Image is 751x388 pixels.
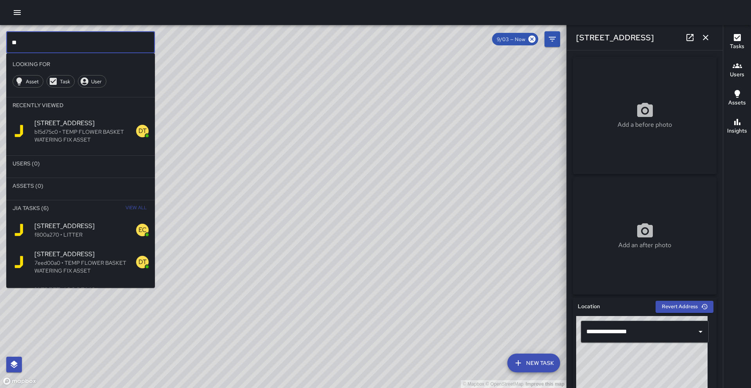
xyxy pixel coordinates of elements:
[34,119,136,128] span: [STREET_ADDRESS]
[723,56,751,84] button: Users
[576,31,654,44] h6: [STREET_ADDRESS]
[618,241,671,250] p: Add an after photo
[728,99,746,107] h6: Assets
[730,42,744,51] h6: Tasks
[56,78,74,85] span: Task
[723,113,751,141] button: Insights
[6,156,155,171] li: Users (0)
[6,178,155,194] li: Assets (0)
[727,127,747,135] h6: Insights
[730,70,744,79] h6: Users
[6,97,155,113] li: Recently Viewed
[6,200,155,216] li: Jia Tasks (6)
[492,33,538,45] div: 9/03 — Now
[87,78,106,85] span: User
[492,36,530,43] span: 9/03 — Now
[6,56,155,72] li: Looking For
[34,259,136,275] p: 7eed00a0 • TEMP FLOWER BASKET WATERING FIX ASSET
[723,84,751,113] button: Assets
[138,257,147,267] p: DT
[124,200,149,216] button: View All
[34,128,136,144] p: b15d75c0 • TEMP FLOWER BASKET WATERING FIX ASSET
[656,301,713,313] button: Revert Address
[34,250,136,259] span: [STREET_ADDRESS]
[34,231,136,239] p: f800a270 • LITTER
[507,354,560,372] button: New Task
[13,75,43,88] div: Asset
[723,28,751,56] button: Tasks
[126,202,147,214] span: View All
[618,120,672,129] p: Add a before photo
[138,126,147,136] p: DT
[578,302,600,311] h6: Location
[78,75,106,88] div: User
[6,244,155,280] div: [STREET_ADDRESS]7eed00a0 • TEMP FLOWER BASKET WATERING FIX ASSET
[6,280,155,316] div: [STREET_ADDRESS]7d9056d0 • TEMP FLOWER BASKET WATERING FIX ASSET
[34,221,136,231] span: [STREET_ADDRESS]
[138,225,147,235] p: EC
[22,78,43,85] span: Asset
[695,326,706,337] button: Open
[47,75,75,88] div: Task
[6,113,155,149] div: [STREET_ADDRESS]b15d75c0 • TEMP FLOWER BASKET WATERING FIX ASSET
[6,216,155,244] div: [STREET_ADDRESS]f800a270 • LITTER
[34,286,136,295] span: [STREET_ADDRESS]
[544,31,560,47] button: Filters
